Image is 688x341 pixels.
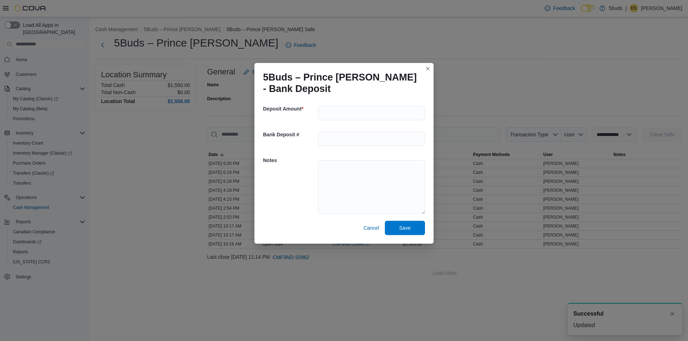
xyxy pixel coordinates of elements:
[263,127,317,142] h5: Bank Deposit #
[399,224,411,232] span: Save
[385,221,425,235] button: Save
[263,153,317,167] h5: Notes
[363,224,379,232] span: Cancel
[263,72,419,94] h1: 5Buds – Prince [PERSON_NAME] - Bank Deposit
[360,221,382,235] button: Cancel
[263,102,317,116] h5: Deposit Amount
[424,64,432,73] button: Closes this modal window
